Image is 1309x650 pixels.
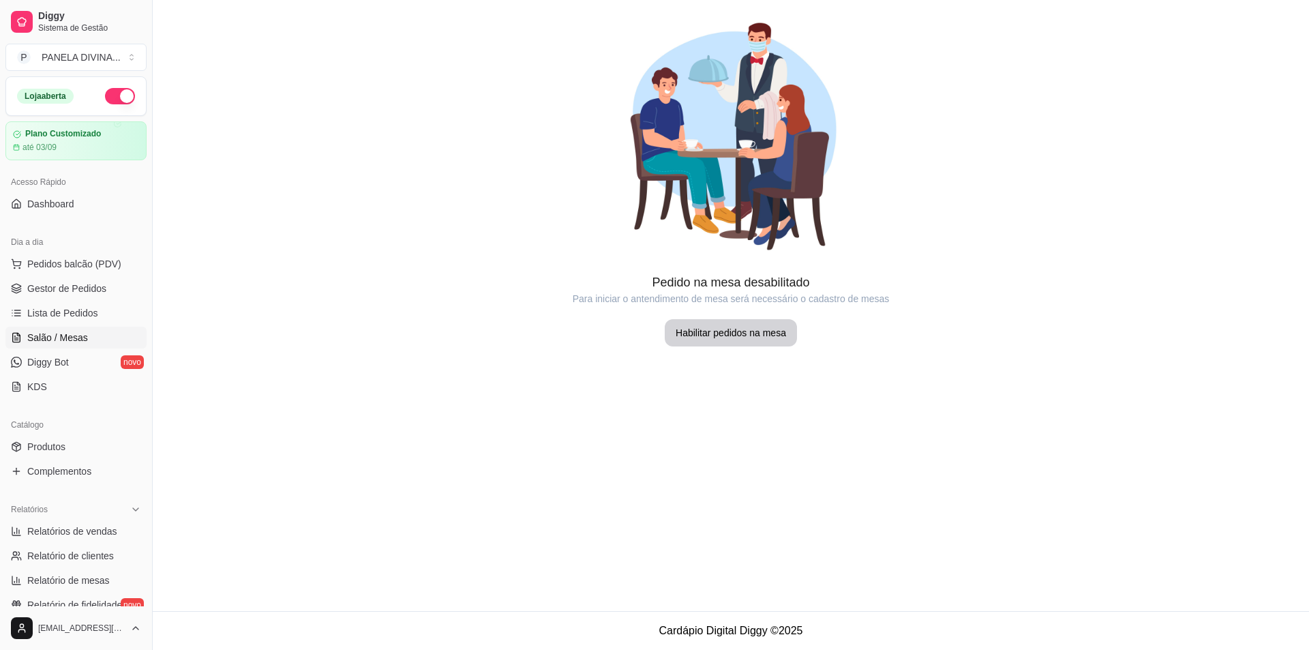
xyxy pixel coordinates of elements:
a: Diggy Botnovo [5,351,147,373]
span: Lista de Pedidos [27,306,98,320]
button: Alterar Status [105,88,135,104]
span: Relatórios [11,504,48,515]
span: Produtos [27,440,65,454]
button: Habilitar pedidos na mesa [665,319,797,346]
a: KDS [5,376,147,398]
a: Relatório de clientes [5,545,147,567]
article: até 03/09 [22,142,57,153]
button: Pedidos balcão (PDV) [5,253,147,275]
span: Pedidos balcão (PDV) [27,257,121,271]
span: Diggy Bot [27,355,69,369]
span: Salão / Mesas [27,331,88,344]
footer: Cardápio Digital Diggy © 2025 [153,611,1309,650]
div: Dia a dia [5,231,147,253]
a: DiggySistema de Gestão [5,5,147,38]
span: Sistema de Gestão [38,23,141,33]
article: Para iniciar o antendimento de mesa será necessário o cadastro de mesas [153,292,1309,306]
span: Relatório de mesas [27,574,110,587]
span: Complementos [27,464,91,478]
div: Loja aberta [17,89,74,104]
button: Select a team [5,44,147,71]
article: Pedido na mesa desabilitado [153,273,1309,292]
a: Relatório de mesas [5,570,147,591]
a: Gestor de Pedidos [5,278,147,299]
div: Catálogo [5,414,147,436]
span: P [17,50,31,64]
span: Gestor de Pedidos [27,282,106,295]
span: [EMAIL_ADDRESS][DOMAIN_NAME] [38,623,125,634]
a: Produtos [5,436,147,458]
a: Dashboard [5,193,147,215]
span: Diggy [38,10,141,23]
a: Lista de Pedidos [5,302,147,324]
a: Salão / Mesas [5,327,147,349]
span: KDS [27,380,47,394]
span: Relatórios de vendas [27,525,117,538]
a: Complementos [5,460,147,482]
div: Acesso Rápido [5,171,147,193]
article: Plano Customizado [25,129,101,139]
span: Dashboard [27,197,74,211]
a: Plano Customizadoaté 03/09 [5,121,147,160]
a: Relatórios de vendas [5,520,147,542]
button: [EMAIL_ADDRESS][DOMAIN_NAME] [5,612,147,645]
span: Relatório de fidelidade [27,598,122,612]
span: Relatório de clientes [27,549,114,563]
div: PANELA DIVINA ... [42,50,121,64]
a: Relatório de fidelidadenovo [5,594,147,616]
